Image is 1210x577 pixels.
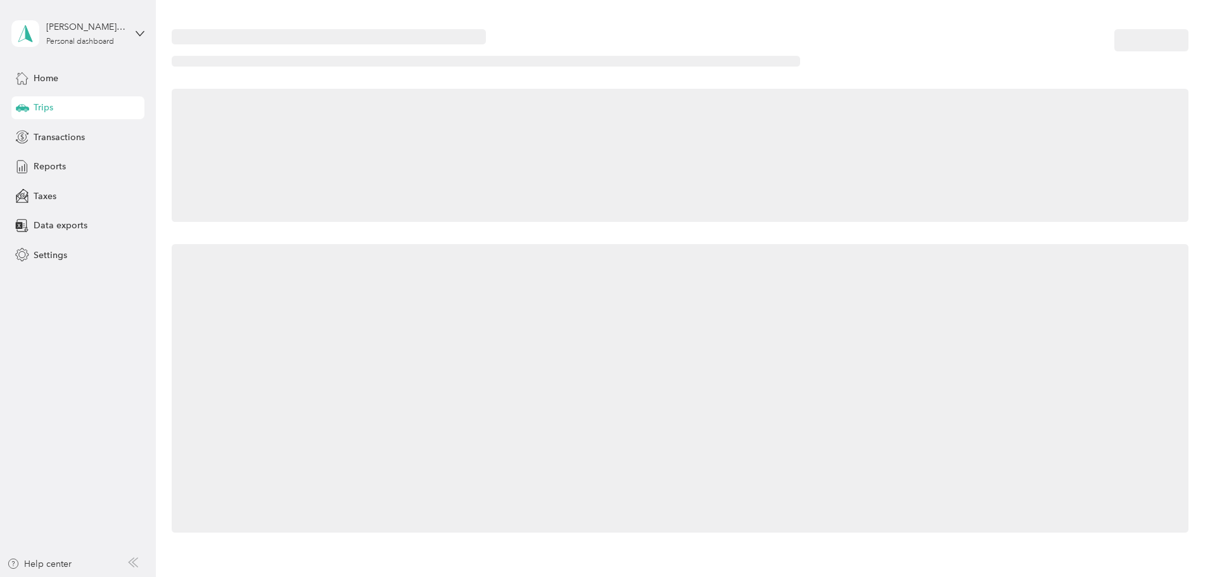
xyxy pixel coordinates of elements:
button: Help center [7,557,72,571]
span: Transactions [34,131,85,144]
span: Data exports [34,219,87,232]
span: Taxes [34,190,56,203]
div: [PERSON_NAME] [PERSON_NAME] [46,20,125,34]
iframe: Everlance-gr Chat Button Frame [1139,506,1210,577]
span: Trips [34,101,53,114]
span: Home [34,72,58,85]
span: Reports [34,160,66,173]
span: Settings [34,249,67,262]
div: Personal dashboard [46,38,114,46]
